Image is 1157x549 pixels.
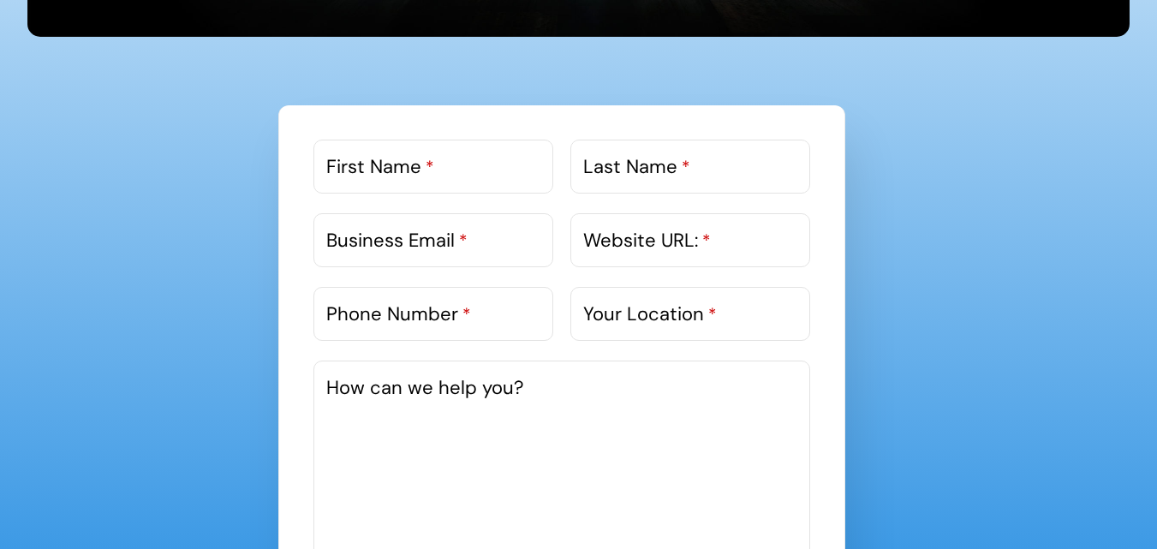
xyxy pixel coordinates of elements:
label: Website URL: [583,226,711,254]
label: First Name [326,152,434,181]
label: How can we help you? [326,373,524,402]
label: Phone Number [326,300,471,328]
label: Your Location [583,300,717,328]
label: Last Name [583,152,690,181]
label: Business Email [326,226,468,254]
